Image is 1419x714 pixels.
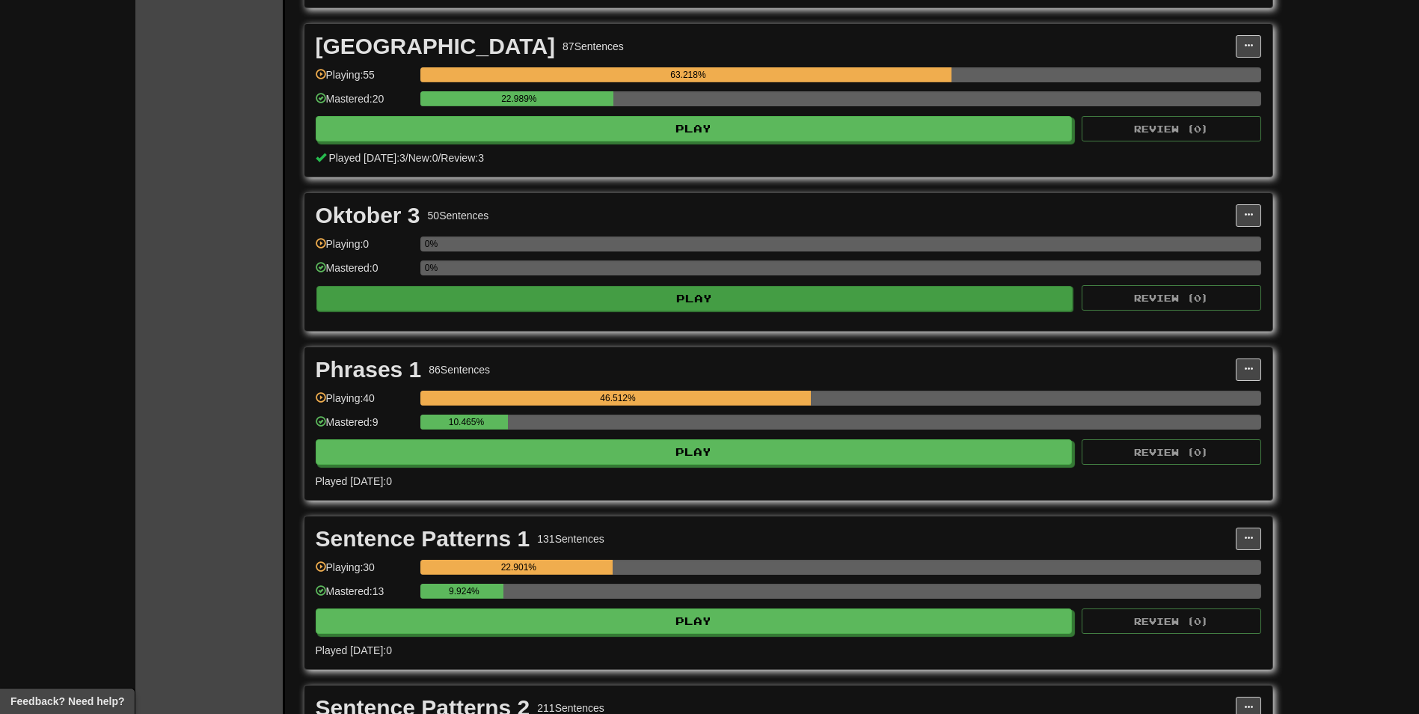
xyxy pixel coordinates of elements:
[316,391,413,415] div: Playing: 40
[316,237,413,261] div: Playing: 0
[316,116,1073,141] button: Play
[316,260,413,285] div: Mastered: 0
[408,152,438,164] span: New: 0
[316,608,1073,634] button: Play
[316,528,530,550] div: Sentence Patterns 1
[316,67,413,92] div: Playing: 55
[425,415,508,430] div: 10.465%
[438,152,441,164] span: /
[316,584,413,608] div: Mastered: 13
[316,415,413,439] div: Mastered: 9
[441,152,484,164] span: Review: 3
[316,475,392,487] span: Played [DATE]: 0
[537,531,604,546] div: 131 Sentences
[316,439,1073,465] button: Play
[563,39,624,54] div: 87 Sentences
[1082,608,1261,634] button: Review (0)
[316,286,1073,311] button: Play
[316,644,392,656] span: Played [DATE]: 0
[429,362,490,377] div: 86 Sentences
[1082,285,1261,311] button: Review (0)
[425,560,613,575] div: 22.901%
[428,208,489,223] div: 50 Sentences
[425,91,613,106] div: 22.989%
[425,67,951,82] div: 63.218%
[405,152,408,164] span: /
[316,35,556,58] div: [GEOGRAPHIC_DATA]
[316,560,413,585] div: Playing: 30
[316,91,413,116] div: Mastered: 20
[316,204,420,227] div: Oktober 3
[328,152,405,164] span: Played [DATE]: 3
[425,584,503,599] div: 9.924%
[10,694,124,709] span: Open feedback widget
[425,391,812,406] div: 46.512%
[1082,439,1261,465] button: Review (0)
[1082,116,1261,141] button: Review (0)
[316,358,422,381] div: Phrases 1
